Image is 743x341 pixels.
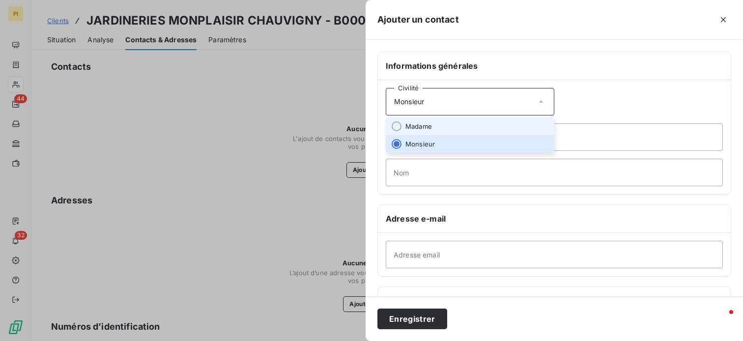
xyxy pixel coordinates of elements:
[405,140,435,149] span: Monsieur
[386,123,723,151] input: placeholder
[386,295,723,307] h6: Téléphones
[386,159,723,186] input: placeholder
[405,122,432,131] span: Madame
[394,97,424,107] span: Monsieur
[386,60,723,72] h6: Informations générales
[377,309,447,329] button: Enregistrer
[710,308,733,331] iframe: Intercom live chat
[377,13,459,27] h5: Ajouter un contact
[386,241,723,268] input: placeholder
[386,213,723,225] h6: Adresse e-mail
